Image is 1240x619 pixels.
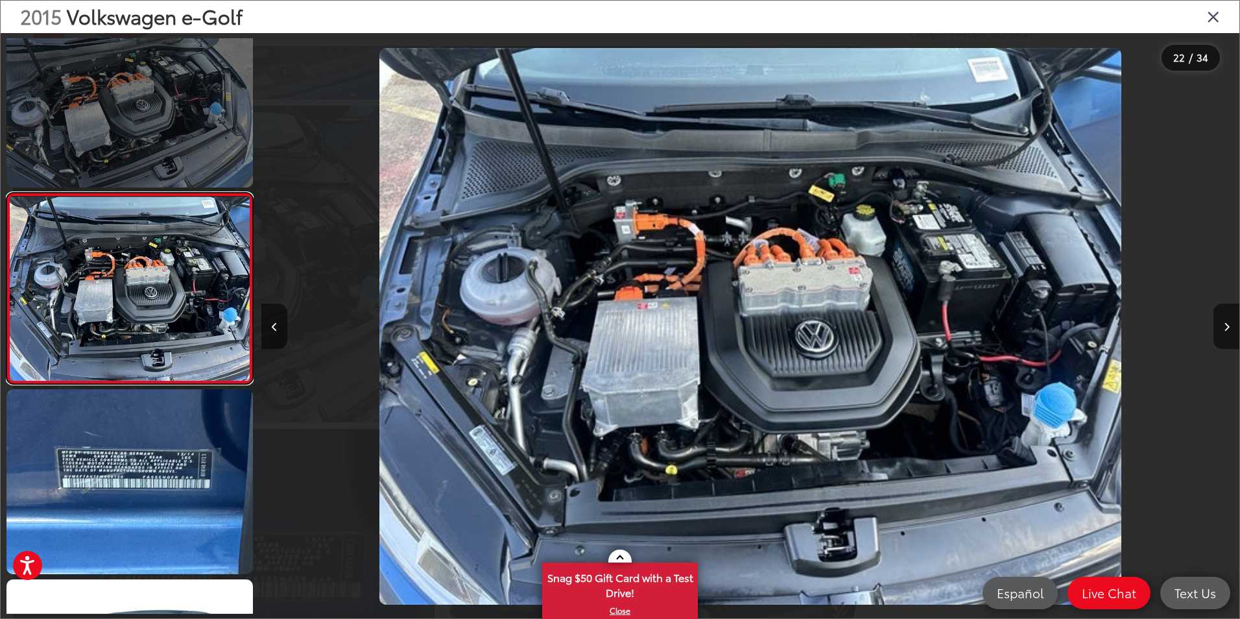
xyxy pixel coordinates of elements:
[4,387,256,576] img: 2015 Volkswagen e-Golf Limited Edition
[1168,585,1222,601] span: Text Us
[1160,577,1230,609] a: Text Us
[261,48,1239,605] div: 2015 Volkswagen e-Golf Limited Edition 21
[1187,53,1194,62] span: /
[990,585,1050,601] span: Español
[7,197,252,380] img: 2015 Volkswagen e-Golf Limited Edition
[67,2,243,30] span: Volkswagen e-Golf
[983,577,1058,609] a: Español
[543,564,697,603] span: Snag $50 Gift Card with a Test Drive!
[1075,585,1143,601] span: Live Chat
[1067,577,1151,609] a: Live Chat
[1173,50,1185,64] span: 22
[261,304,287,349] button: Previous image
[1207,8,1220,25] i: Close gallery
[20,2,62,30] span: 2015
[1197,50,1208,64] span: 34
[379,48,1122,605] img: 2015 Volkswagen e-Golf Limited Edition
[1213,304,1239,349] button: Next image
